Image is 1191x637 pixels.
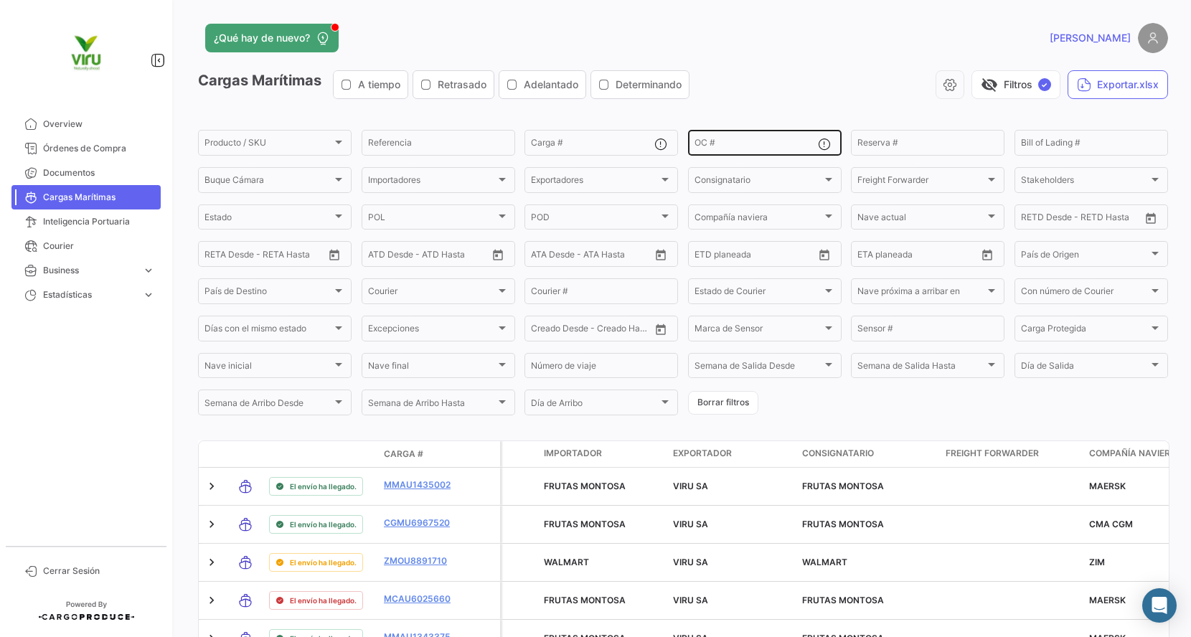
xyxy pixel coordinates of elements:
button: ¿Qué hay de nuevo? [205,24,339,52]
span: Nave actual [857,214,985,225]
span: FRUTAS MONTOSA [802,519,884,529]
span: Nave final [368,363,496,373]
button: Open calendar [650,318,672,340]
h3: Cargas Marítimas [198,70,694,99]
span: FRUTAS MONTOSA [802,595,884,605]
button: Borrar filtros [688,391,758,415]
span: Determinando [616,77,682,92]
input: Desde [695,251,720,261]
input: ATA Hasta [585,251,641,261]
div: Abrir Intercom Messenger [1142,588,1177,623]
span: Carga # [384,448,423,461]
datatable-header-cell: Freight Forwarder [940,441,1083,467]
span: visibility_off [981,76,998,93]
button: Retrasado [413,71,494,98]
span: FRUTAS MONTOSA [802,481,884,491]
span: El envío ha llegado. [290,595,357,606]
span: Documentos [43,166,155,179]
input: ATD Hasta [423,251,480,261]
span: Producto / SKU [204,140,332,150]
span: Semana de Salida Hasta [857,363,985,373]
span: Día de Arribo [531,400,659,410]
span: MAERSK [1089,481,1126,491]
input: Creado Hasta [593,326,650,336]
datatable-header-cell: Carga # [378,442,464,466]
span: ZIM [1089,557,1105,567]
span: ✓ [1038,78,1051,91]
img: viru.png [50,17,122,89]
span: Retrasado [438,77,486,92]
datatable-header-cell: Estado de Envio [263,448,378,460]
span: Freight Forwarder [857,177,985,187]
button: Open calendar [976,244,998,265]
span: Compañía naviera [695,214,822,225]
span: expand_more [142,288,155,301]
span: Importadores [368,177,496,187]
button: Exportar.xlsx [1068,70,1168,99]
a: Cargas Marítimas [11,185,161,209]
span: Marca de Sensor [695,326,822,336]
a: Courier [11,234,161,258]
span: Estado de Courier [695,288,822,298]
img: placeholder-user.png [1138,23,1168,53]
span: Semana de Salida Desde [695,363,822,373]
span: Courier [368,288,496,298]
input: Hasta [240,251,297,261]
input: Desde [204,251,230,261]
input: Desde [857,251,883,261]
span: WALMART [544,557,589,567]
span: FRUTAS MONTOSA [544,595,626,605]
span: Consignatario [802,447,874,460]
a: MCAU6025660 [384,593,458,605]
span: Cerrar Sesión [43,565,155,577]
input: Desde [1021,214,1047,225]
span: VIRU SA [673,595,708,605]
span: [PERSON_NAME] [1050,31,1131,45]
input: Hasta [1057,214,1114,225]
span: Cargas Marítimas [43,191,155,204]
span: Estado [204,214,332,225]
datatable-header-cell: Consignatario [796,441,940,467]
a: Documentos [11,161,161,185]
span: Órdenes de Compra [43,142,155,155]
span: Exportadores [531,177,659,187]
span: País de Destino [204,288,332,298]
span: POL [368,214,496,225]
a: Expand/Collapse Row [204,479,219,494]
button: Open calendar [650,244,672,265]
span: WALMART [802,557,847,567]
span: Con número de Courier [1021,288,1149,298]
span: VIRU SA [673,557,708,567]
span: CMA CGM [1089,519,1133,529]
span: Consignatario [695,177,822,187]
a: Órdenes de Compra [11,136,161,161]
span: Buque Cámara [204,177,332,187]
span: Exportador [673,447,732,460]
span: Business [43,264,136,277]
span: Compañía naviera [1089,447,1177,460]
span: Nave próxima a arribar en [857,288,985,298]
button: Adelantado [499,71,585,98]
button: Determinando [591,71,689,98]
span: El envío ha llegado. [290,557,357,568]
datatable-header-cell: Póliza [464,448,500,460]
span: A tiempo [358,77,400,92]
a: MMAU1435002 [384,478,458,491]
button: Open calendar [487,244,509,265]
a: Expand/Collapse Row [204,517,219,532]
span: El envío ha llegado. [290,519,357,530]
span: POD [531,214,659,225]
button: visibility_offFiltros✓ [971,70,1060,99]
span: Adelantado [524,77,578,92]
span: VIRU SA [673,481,708,491]
input: Hasta [730,251,787,261]
a: Inteligencia Portuaria [11,209,161,234]
a: Expand/Collapse Row [204,555,219,570]
span: El envío ha llegado. [290,481,357,492]
span: País de Origen [1021,251,1149,261]
span: Estadísticas [43,288,136,301]
a: Expand/Collapse Row [204,593,219,608]
button: Open calendar [324,244,345,265]
span: Overview [43,118,155,131]
a: ZMOU8891710 [384,555,458,567]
